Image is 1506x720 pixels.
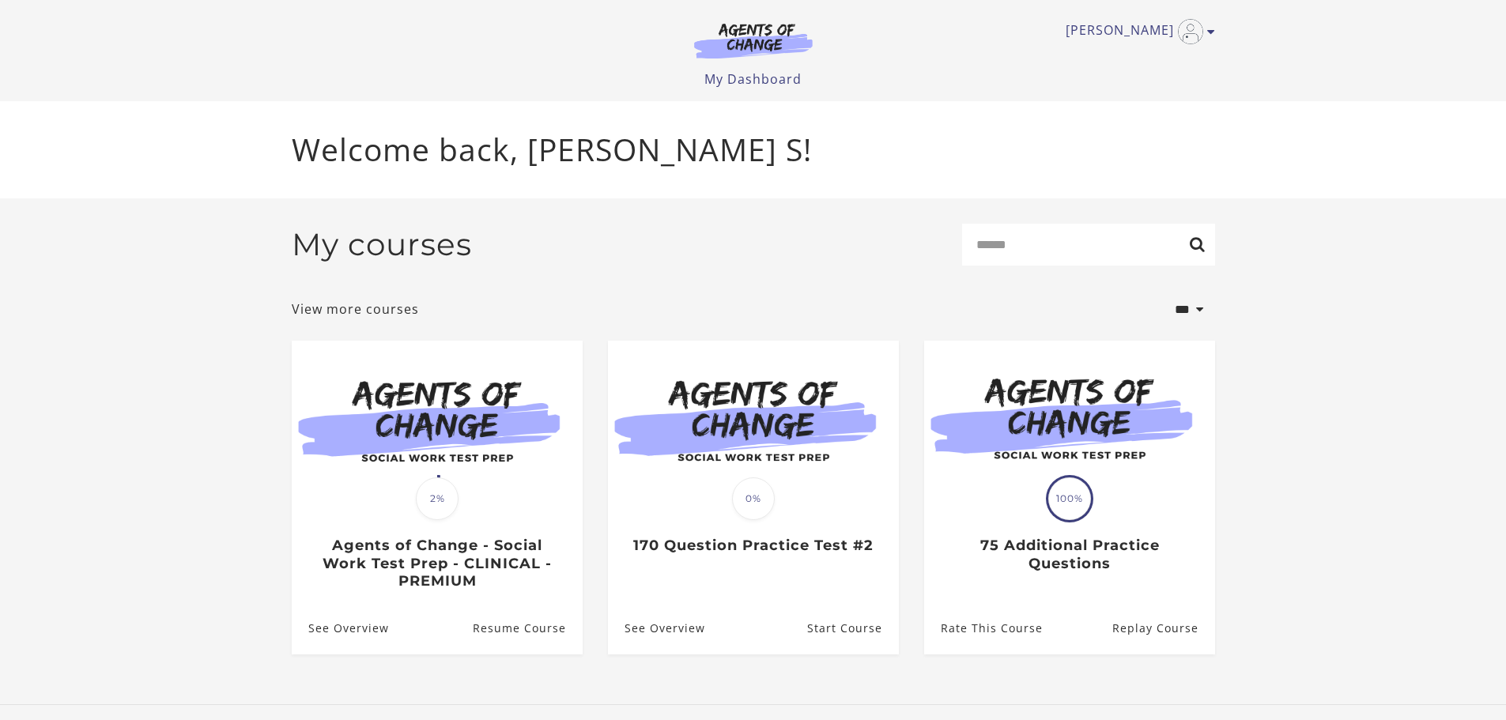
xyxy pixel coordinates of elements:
[732,477,775,520] span: 0%
[941,537,1198,572] h3: 75 Additional Practice Questions
[292,602,389,654] a: Agents of Change - Social Work Test Prep - CLINICAL - PREMIUM: See Overview
[704,70,802,88] a: My Dashboard
[292,226,472,263] h2: My courses
[472,602,582,654] a: Agents of Change - Social Work Test Prep - CLINICAL - PREMIUM: Resume Course
[1048,477,1091,520] span: 100%
[416,477,459,520] span: 2%
[678,22,829,58] img: Agents of Change Logo
[608,602,705,654] a: 170 Question Practice Test #2: See Overview
[806,602,898,654] a: 170 Question Practice Test #2: Resume Course
[292,126,1215,173] p: Welcome back, [PERSON_NAME] S!
[924,602,1043,654] a: 75 Additional Practice Questions: Rate This Course
[308,537,565,590] h3: Agents of Change - Social Work Test Prep - CLINICAL - PREMIUM
[1112,602,1214,654] a: 75 Additional Practice Questions: Resume Course
[625,537,881,555] h3: 170 Question Practice Test #2
[1066,19,1207,44] a: Toggle menu
[292,300,419,319] a: View more courses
